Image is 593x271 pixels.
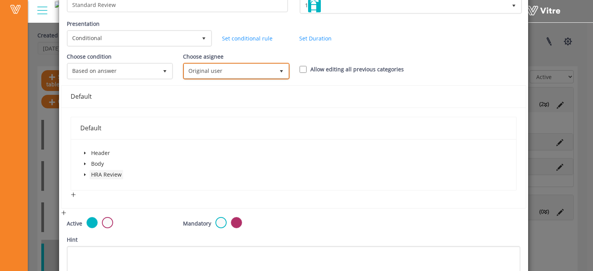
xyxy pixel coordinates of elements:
[91,171,122,178] span: HRA Review
[83,173,87,177] span: caret-down
[197,31,211,45] span: select
[310,65,404,74] label: Allow editing all previous categories
[68,31,197,45] span: Conditional
[299,35,332,42] a: Set Duration
[90,148,112,158] span: Header
[90,159,105,168] span: Body
[80,123,507,133] div: Default
[67,52,112,61] label: Choose condition
[90,170,123,179] span: HRA Review
[91,160,104,167] span: Body
[158,64,172,78] span: select
[183,52,224,61] label: Choose asignee
[91,149,110,157] span: Header
[274,64,288,78] span: select
[183,219,211,228] label: Mandatory
[67,219,82,228] label: Active
[222,35,273,42] a: Set conditional rule
[71,192,76,197] span: plus
[83,151,87,155] span: caret-down
[67,236,78,244] label: Hint
[61,210,66,215] span: plus
[71,92,517,101] div: Default
[67,20,100,28] label: Presentation
[184,64,274,78] span: Original user
[68,64,158,78] span: Based on answer
[83,162,87,166] span: caret-down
